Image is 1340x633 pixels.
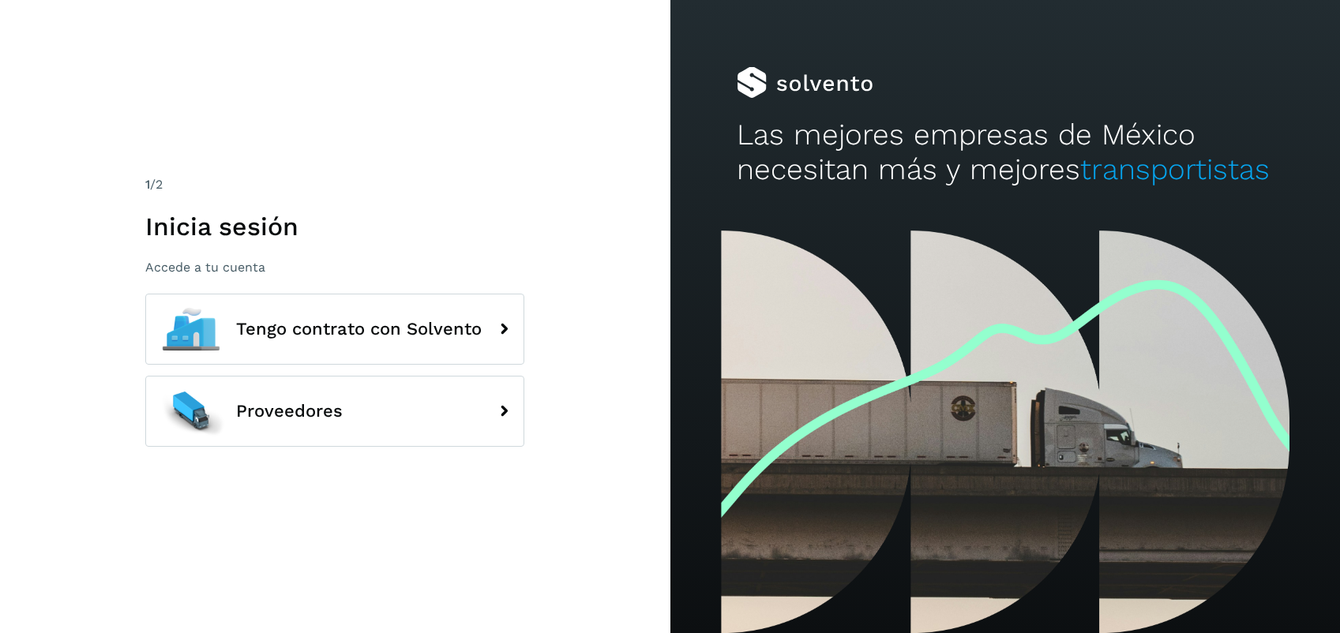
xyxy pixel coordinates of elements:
p: Accede a tu cuenta [145,260,524,275]
button: Tengo contrato con Solvento [145,294,524,365]
span: transportistas [1080,152,1270,186]
h1: Inicia sesión [145,212,524,242]
span: Tengo contrato con Solvento [236,320,482,339]
div: /2 [145,175,524,194]
span: Proveedores [236,402,343,421]
button: Proveedores [145,376,524,447]
h2: Las mejores empresas de México necesitan más y mejores [737,118,1273,188]
span: 1 [145,177,150,192]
